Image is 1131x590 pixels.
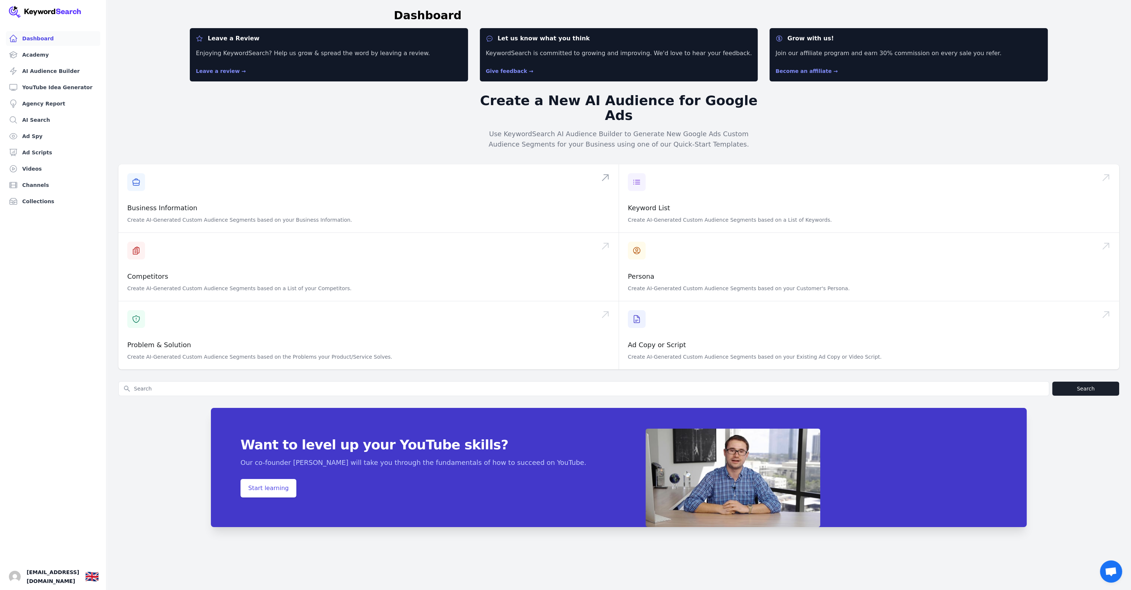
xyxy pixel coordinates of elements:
[628,272,654,280] a: Persona
[646,429,820,527] img: App screenshot
[628,204,670,212] a: Keyword List
[6,145,100,160] a: Ad Scripts
[394,9,462,22] h1: Dashboard
[6,31,100,46] a: Dashboard
[9,571,21,583] button: Open user button
[477,129,761,150] p: Use KeywordSearch AI Audience Builder to Generate New Google Ads Custom Audience Segments for you...
[775,49,1041,58] p: Join our affiliate program and earn 30% commission on every sale you refer.
[242,68,246,74] span: →
[775,68,838,74] a: Become an affiliate
[6,64,100,78] a: AI Audience Builder
[486,34,752,43] dt: Let us know what you think
[486,68,533,74] a: Give feedback
[196,49,462,58] p: Enjoying KeywordSearch? Help us grow & spread the word by leaving a review.
[85,570,99,583] div: 🇬🇧
[6,194,100,209] a: Collections
[6,129,100,144] a: Ad Spy
[628,341,686,349] a: Ad Copy or Script
[240,438,586,452] span: Want to level up your YouTube skills?
[6,80,100,95] a: YouTube Idea Generator
[775,34,1041,43] dt: Grow with us!
[486,49,752,58] p: KeywordSearch is committed to growing and improving. We'd love to hear your feedback.
[477,93,761,123] h2: Create a New AI Audience for Google Ads
[27,568,79,586] span: [EMAIL_ADDRESS][DOMAIN_NAME]
[196,34,462,43] dt: Leave a Review
[6,96,100,111] a: Agency Report
[1100,560,1122,583] div: Open chat
[6,113,100,127] a: AI Search
[9,6,81,18] img: Your Company
[127,341,191,349] a: Problem & Solution
[127,204,197,212] a: Business Information
[240,479,296,497] span: Start learning
[6,178,100,192] a: Channels
[6,47,100,62] a: Academy
[240,458,586,467] p: Our co-founder [PERSON_NAME] will take you through the fundamentals of how to succeed on YouTube.
[196,68,246,74] a: Leave a review
[6,161,100,176] a: Videos
[529,68,533,74] span: →
[127,272,168,280] a: Competitors
[1052,382,1119,396] button: Search
[119,382,1049,396] input: Search
[834,68,838,74] span: →
[85,569,99,584] button: 🇬🇧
